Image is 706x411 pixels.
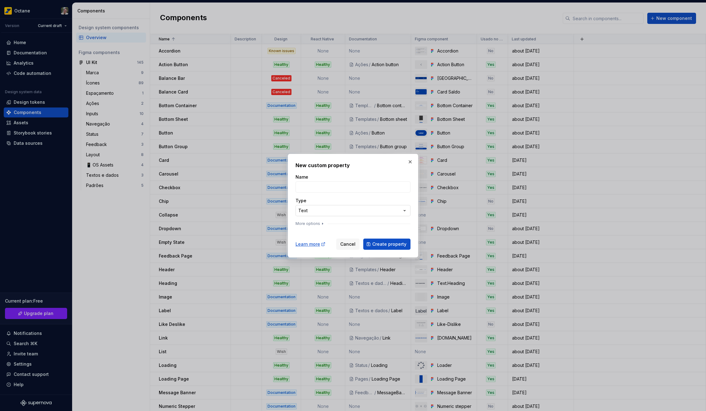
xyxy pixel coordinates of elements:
button: Create property [363,239,410,250]
h2: New custom property [296,162,410,169]
button: More options [296,221,325,226]
span: Create property [372,241,406,247]
span: Cancel [340,241,355,247]
a: Learn more [296,241,326,247]
label: Name [296,174,308,180]
label: Type [296,198,306,204]
button: Cancel [336,239,360,250]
